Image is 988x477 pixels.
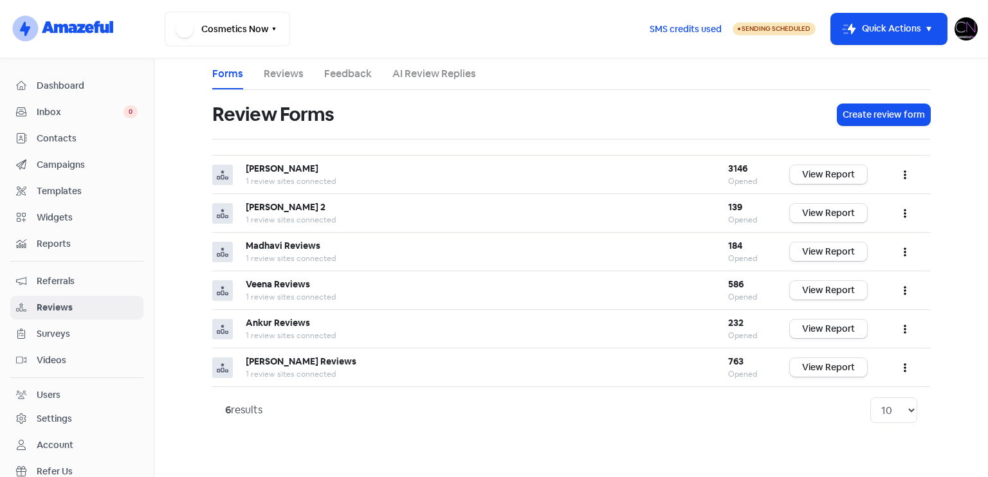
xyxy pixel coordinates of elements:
[264,66,304,82] a: Reviews
[246,163,318,174] b: [PERSON_NAME]
[246,369,336,379] span: 1 review sites connected
[37,79,138,93] span: Dashboard
[728,317,744,328] b: 232
[225,403,231,417] strong: 6
[10,296,143,319] a: Reviews
[37,132,138,145] span: Contacts
[650,22,722,36] span: SMS credits used
[165,12,290,46] button: Cosmetics Now
[10,348,143,372] a: Videos
[37,184,138,198] span: Templates
[246,355,356,367] b: [PERSON_NAME] Reviews
[10,232,143,256] a: Reports
[790,242,867,261] a: View Report
[728,253,764,264] div: Opened
[246,215,336,225] span: 1 review sites connected
[837,104,930,125] button: Create review form
[728,278,744,290] b: 586
[728,214,764,226] div: Opened
[10,74,143,98] a: Dashboard
[10,206,143,230] a: Widgets
[790,358,867,377] a: View Report
[955,17,978,40] img: User
[742,24,810,33] span: Sending Scheduled
[728,330,764,341] div: Opened
[10,407,143,431] a: Settings
[733,21,816,37] a: Sending Scheduled
[728,368,764,380] div: Opened
[790,204,867,222] a: View Report
[246,278,310,290] b: Veena Reviews
[10,153,143,177] a: Campaigns
[246,240,320,251] b: Madhavi Reviews
[790,319,867,338] a: View Report
[212,66,243,82] a: Forms
[10,433,143,457] a: Account
[10,127,143,150] a: Contacts
[728,201,742,213] b: 139
[246,317,310,328] b: Ankur Reviews
[37,354,138,367] span: Videos
[10,269,143,293] a: Referrals
[728,355,744,367] b: 763
[246,292,336,302] span: 1 review sites connected
[639,21,733,35] a: SMS credits used
[728,291,764,303] div: Opened
[10,179,143,203] a: Templates
[831,14,947,44] button: Quick Actions
[37,274,138,288] span: Referrals
[246,330,336,341] span: 1 review sites connected
[728,240,742,251] b: 184
[225,402,262,418] div: results
[37,158,138,172] span: Campaigns
[10,383,143,407] a: Users
[37,438,73,452] div: Account
[934,426,975,464] iframe: chat widget
[246,201,325,213] b: [PERSON_NAME] 2
[790,165,867,184] a: View Report
[37,237,138,251] span: Reports
[37,211,138,224] span: Widgets
[10,322,143,346] a: Surveys
[790,281,867,300] a: View Report
[37,412,72,426] div: Settings
[37,301,138,314] span: Reviews
[728,163,747,174] b: 3146
[10,100,143,124] a: Inbox 0
[37,327,138,341] span: Surveys
[392,66,476,82] a: AI Review Replies
[246,176,336,186] span: 1 review sites connected
[123,105,138,118] span: 0
[246,253,336,264] span: 1 review sites connected
[728,175,764,187] div: Opened
[37,105,123,119] span: Inbox
[37,388,60,402] div: Users
[212,94,334,135] h1: Review Forms
[324,66,372,82] a: Feedback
